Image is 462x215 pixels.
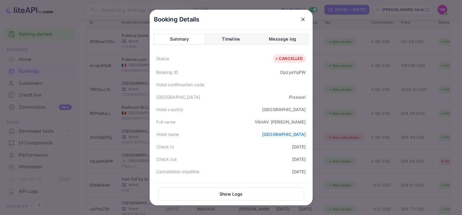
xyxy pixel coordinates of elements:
[292,156,306,162] div: [DATE]
[280,69,306,75] div: OpzysYqPW
[156,106,184,113] div: Hotel country
[257,34,307,44] button: Message log
[255,119,306,125] div: YAHAV [PERSON_NAME]
[206,34,256,44] button: Timeline
[222,35,240,43] div: Timeline
[156,81,204,88] div: Hotel confirmation code
[170,35,189,43] div: Summary
[262,132,306,137] a: [GEOGRAPHIC_DATA]
[275,56,303,62] div: CANCELLED
[298,14,308,25] button: close
[155,34,205,44] button: Summary
[156,168,200,175] div: Cancellation deadline
[156,94,200,100] div: [GEOGRAPHIC_DATA]
[156,55,169,62] div: Status
[158,187,304,200] button: Show Logs
[289,94,306,100] div: Pissouri
[292,144,306,150] div: [DATE]
[154,15,200,24] p: Booking Details
[156,131,179,137] div: Hotel name
[156,156,177,162] div: Check out
[284,181,291,192] span: United States
[262,106,306,113] div: [GEOGRAPHIC_DATA]
[156,119,175,125] div: Full name
[156,69,178,75] div: Booking ID
[156,144,174,150] div: Check in
[292,168,306,175] div: [DATE]
[269,35,296,43] div: Message log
